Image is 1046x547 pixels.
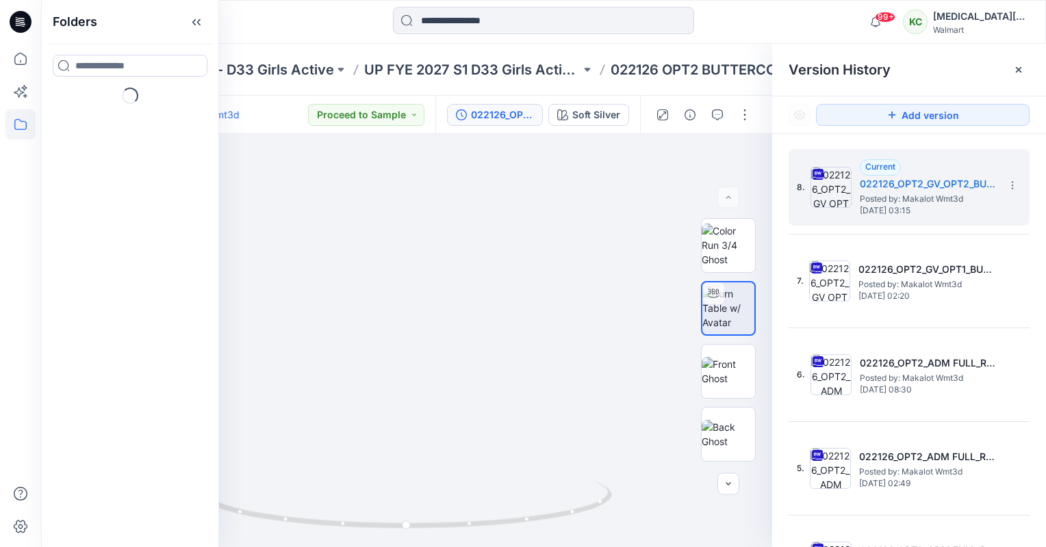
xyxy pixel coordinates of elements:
img: Front Ghost [702,357,755,386]
img: 022126_OPT2_ADM FULL_Rev3_BUTTERCORE LL BRA [811,354,852,395]
img: Back Ghost [702,420,755,449]
span: 6. [797,369,805,381]
h5: 022126_OPT2_GV_OPT2_BUTTERCORE LL BRA [860,176,997,192]
div: Walmart [933,25,1029,35]
h5: 022126_OPT2_GV_OPT1_BUTTERCORE LL BRA [858,261,995,278]
span: 99+ [875,12,895,23]
button: Details [679,104,701,126]
span: 7. [797,275,804,287]
span: 8. [797,181,805,194]
img: Turn Table w/ Avatar [702,286,754,330]
span: Current [865,161,895,172]
div: KC [903,10,928,34]
span: [DATE] 08:30 [860,385,997,395]
span: Posted by: Makalot Wmt3d [860,192,997,206]
a: UP FYE 2027 S1 D33 Girls Active Makalot [364,60,581,79]
button: 022126_OPT2_GV_OPT2_BUTTERCORE LL BRA [447,104,543,126]
img: 022126_OPT2_GV_OPT1_BUTTERCORE LL BRA [809,261,850,302]
span: 5. [797,462,804,475]
span: Posted by: Makalot Wmt3d [858,278,995,291]
span: [DATE] 02:20 [858,291,995,301]
h5: 022126_OPT2_ADM FULL_Rev2_BUTTERCORE LL BRA [859,449,996,465]
span: Posted by: Makalot Wmt3d [859,465,996,479]
img: 022126_OPT2_GV_OPT2_BUTTERCORE LL BRA [811,167,852,208]
img: Color Run 3/4 Ghost [702,224,755,267]
span: [DATE] 02:49 [859,479,996,488]
div: [MEDICAL_DATA][PERSON_NAME] [933,8,1029,25]
img: 022126_OPT2_ADM FULL_Rev2_BUTTERCORE LL BRA [810,448,851,489]
button: Show Hidden Versions [789,104,811,126]
div: Soft Silver [572,107,620,122]
h5: 022126_OPT2_ADM FULL_Rev3_BUTTERCORE LL BRA [860,355,997,371]
button: Add version [816,104,1030,126]
button: Soft Silver [548,104,629,126]
span: [DATE] 03:15 [860,206,997,215]
span: Posted by: Makalot Wmt3d [860,371,997,385]
a: UP_Makalot - D33 Girls Active [136,60,334,79]
div: 022126_OPT2_GV_OPT2_BUTTERCORE LL BRA [471,107,534,122]
p: 022126 OPT2 BUTTERCORE LL BRA [611,60,827,79]
span: Version History [789,62,891,78]
button: Close [1013,64,1024,75]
